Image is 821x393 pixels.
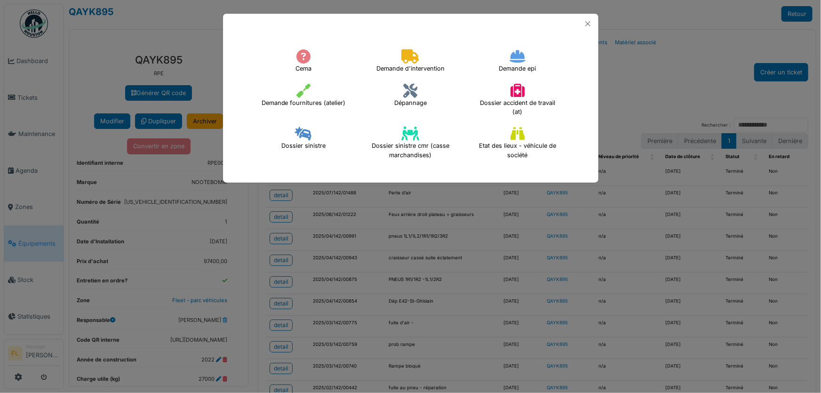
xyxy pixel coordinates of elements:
a: Dossier accident de travail (at) [469,98,566,104]
a: Dossier sinistre cmr (casse marchandises) [362,141,459,148]
h4: Dossier sinistre [275,123,332,153]
h4: Dossier sinistre cmr (casse marchandises) [362,123,459,163]
a: Demande fournitures (atelier) [255,94,352,100]
a: Cema [289,59,318,66]
h4: Demande epi [493,46,542,76]
a: Demande epi [493,59,542,66]
a: Dossier sinistre [275,136,332,143]
h4: Cema [289,46,318,76]
h4: Dossier accident de travail (at) [469,80,566,120]
a: Dépannage [388,94,433,100]
h4: Demande d'intervention [370,46,451,76]
h4: Etat des lieux - véhicule de société [469,123,566,163]
button: Close [582,17,594,30]
a: Etat des lieux - véhicule de société [469,141,566,148]
h4: Demande fournitures (atelier) [255,80,352,111]
h4: Dépannage [388,80,433,111]
a: Demande d'intervention [370,59,451,66]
